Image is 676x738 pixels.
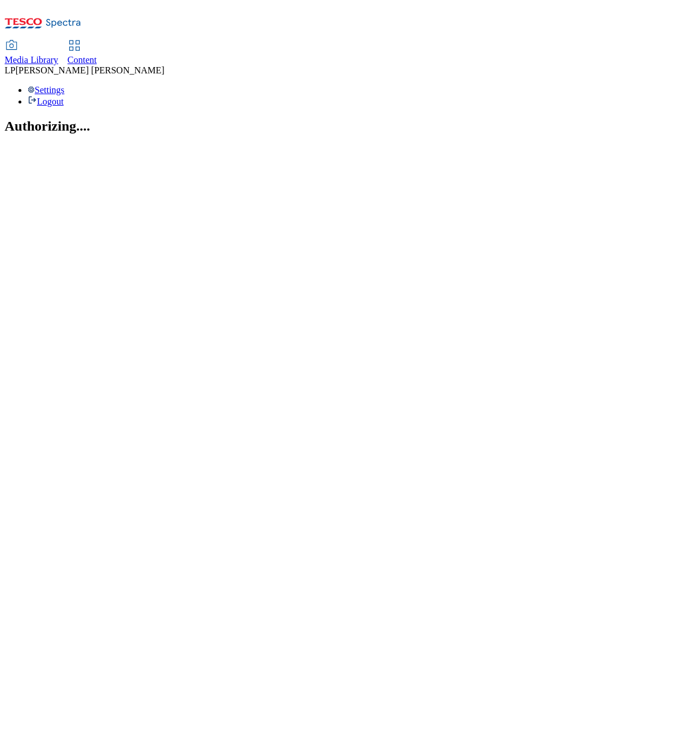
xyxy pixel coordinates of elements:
a: Content [68,41,97,65]
span: Media Library [5,55,58,65]
span: Content [68,55,97,65]
a: Logout [28,97,64,106]
span: LP [5,65,16,75]
a: Settings [28,85,65,95]
span: [PERSON_NAME] [PERSON_NAME] [16,65,165,75]
h2: Authorizing.... [5,118,671,134]
a: Media Library [5,41,58,65]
